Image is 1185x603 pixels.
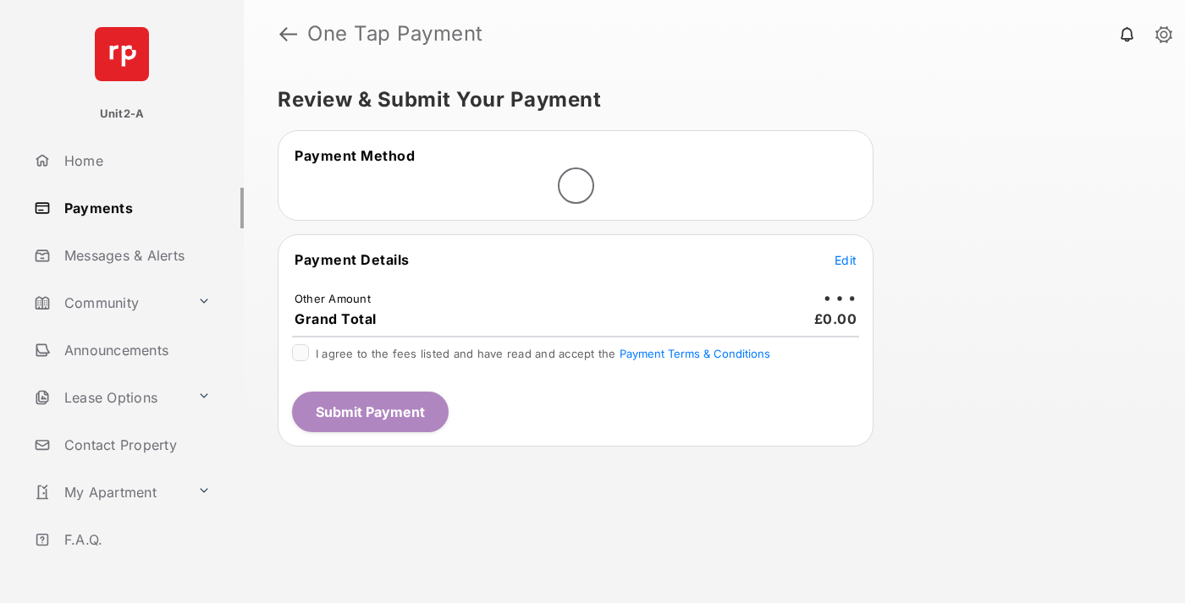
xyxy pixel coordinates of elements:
[100,106,145,123] p: Unit2-A
[620,347,770,360] button: I agree to the fees listed and have read and accept the
[292,392,449,432] button: Submit Payment
[294,291,372,306] td: Other Amount
[814,310,857,327] span: £0.00
[295,251,410,268] span: Payment Details
[295,310,377,327] span: Grand Total
[27,519,244,560] a: F.A.Q.
[27,235,244,276] a: Messages & Alerts
[27,330,244,370] a: Announcements
[27,282,190,323] a: Community
[95,27,149,81] img: svg+xml;base64,PHN2ZyB4bWxucz0iaHR0cDovL3d3dy53My5vcmcvMjAwMC9zdmciIHdpZHRoPSI2NCIgaGVpZ2h0PSI2NC...
[316,347,770,360] span: I agree to the fees listed and have read and accept the
[295,147,415,164] span: Payment Method
[835,253,857,267] span: Edit
[27,377,190,418] a: Lease Options
[278,90,1138,110] h5: Review & Submit Your Payment
[27,425,244,465] a: Contact Property
[27,188,244,228] a: Payments
[27,472,190,513] a: My Apartment
[307,24,483,44] strong: One Tap Payment
[27,140,244,181] a: Home
[835,251,857,268] button: Edit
